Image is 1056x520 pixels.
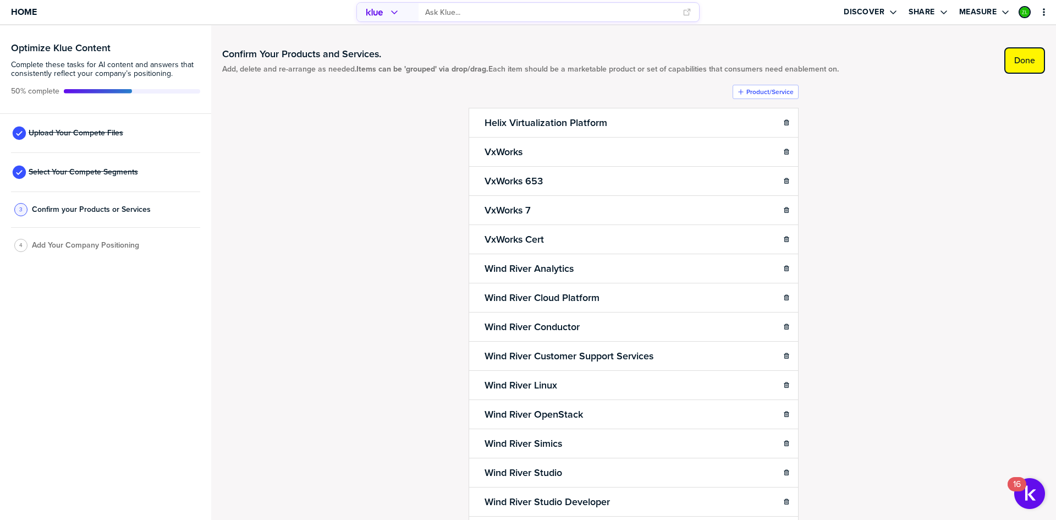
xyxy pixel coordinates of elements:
[469,370,799,400] li: Wind River Linux
[1014,55,1035,66] label: Done
[1020,7,1030,17] img: 68efa1eb0dd1966221c28eaef6eec194-sml.png
[482,465,564,480] h2: Wind River Studio
[482,494,612,510] h2: Wind River Studio Developer
[733,85,799,99] button: Product/Service
[29,129,123,138] span: Upload Your Compete Files
[469,108,799,138] li: Helix Virtualization Platform
[959,7,997,17] label: Measure
[469,283,799,313] li: Wind River Cloud Platform
[482,407,585,422] h2: Wind River OpenStack
[29,168,138,177] span: Select Your Compete Segments
[482,144,525,160] h2: VxWorks
[482,436,564,451] h2: Wind River Simics
[469,458,799,488] li: Wind River Studio
[11,7,37,17] span: Home
[469,166,799,196] li: VxWorks 653
[1018,5,1032,19] a: Edit Profile
[482,319,582,335] h2: Wind River Conductor
[32,241,139,250] span: Add Your Company Positioning
[19,241,23,249] span: 4
[469,225,799,254] li: VxWorks Cert
[482,290,602,305] h2: Wind River Cloud Platform
[469,195,799,225] li: VxWorks 7
[482,173,545,189] h2: VxWorks 653
[482,261,576,276] h2: Wind River Analytics
[844,7,884,17] label: Discover
[11,43,200,53] h3: Optimize Klue Content
[222,65,839,74] span: Add, delete and re-arrange as needed. Each item should be a marketable product or set of capabili...
[482,348,656,364] h2: Wind River Customer Support Services
[482,202,533,218] h2: VxWorks 7
[469,254,799,283] li: Wind River Analytics
[356,63,488,75] strong: Items can be 'grouped' via drop/drag.
[1014,478,1045,509] button: Open Resource Center, 16 new notifications
[746,87,794,96] label: Product/Service
[469,312,799,342] li: Wind River Conductor
[469,487,799,517] li: Wind River Studio Developer
[11,87,59,96] span: Active
[482,115,609,130] h2: Helix Virtualization Platform
[469,399,799,429] li: Wind River OpenStack
[19,205,23,214] span: 3
[11,61,200,78] span: Complete these tasks for AI content and answers that consistently reflect your company’s position...
[482,377,559,393] h2: Wind River Linux
[425,3,676,21] input: Ask Klue...
[1013,484,1021,499] div: 16
[482,232,546,247] h2: VxWorks Cert
[469,429,799,458] li: Wind River Simics
[222,47,839,61] h1: Confirm Your Products and Services.
[32,205,151,214] span: Confirm your Products or Services
[1004,47,1045,74] button: Done
[469,341,799,371] li: Wind River Customer Support Services
[469,137,799,167] li: VxWorks
[1019,6,1031,18] div: Zev L.
[909,7,935,17] label: Share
